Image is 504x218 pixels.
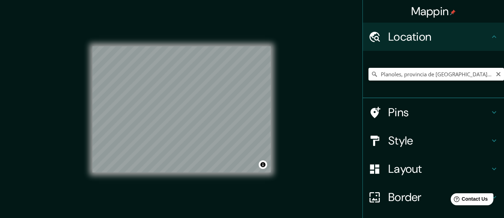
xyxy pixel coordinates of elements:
[363,183,504,211] div: Border
[388,105,490,119] h4: Pins
[363,23,504,51] div: Location
[388,30,490,44] h4: Location
[92,46,271,172] canvas: Map
[363,126,504,155] div: Style
[388,190,490,204] h4: Border
[368,68,504,81] input: Pick your city or area
[450,10,456,15] img: pin-icon.png
[363,155,504,183] div: Layout
[496,70,501,77] button: Clear
[411,4,456,18] h4: Mappin
[388,162,490,176] h4: Layout
[259,160,267,169] button: Toggle attribution
[363,98,504,126] div: Pins
[388,134,490,148] h4: Style
[441,190,496,210] iframe: Help widget launcher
